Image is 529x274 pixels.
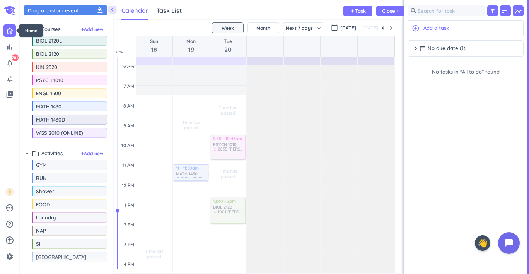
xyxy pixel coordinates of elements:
i: keyboard_arrow_down [316,25,322,31]
span: Add a task [423,24,449,32]
button: Closechevron_right [376,6,406,16]
button: Next Week [387,24,395,32]
i: pending [5,204,14,212]
span: Sun [150,38,158,45]
button: addTask [343,6,372,16]
span: Time has passed [138,248,171,259]
i: add_circle_outline [412,24,420,32]
span: Next 7 days [286,25,313,31]
button: Previous Week [379,24,387,32]
span: Time has passed [175,120,208,130]
span: + Add new [81,150,103,157]
a: Go to May 18, 2025 [148,37,160,55]
span: Close [382,9,395,14]
span: Courses [41,26,60,33]
div: 9 AM [122,123,136,128]
div: 12 PM [120,182,136,188]
button: +Add new [81,26,103,33]
span: Time has passed [212,105,244,116]
div: 1 PM [123,202,136,208]
i: sort [501,6,510,15]
div: 6 AM [122,63,136,69]
i: notifications_none [6,59,14,67]
span: NAP [36,228,94,234]
div: 3 PM [123,241,136,247]
span: Tue [224,38,232,45]
a: Go to May 19, 2025 [185,37,197,55]
i: insights [513,5,524,16]
span: [DATE] [340,24,356,31]
span: 28 % [115,49,129,55]
span: 784 [12,54,19,61]
i: filter_alt [490,8,496,14]
span: FOOD [36,201,94,207]
div: 8 AM [122,103,136,109]
span: PSYCH 1010 [36,77,94,83]
span: Activities [41,150,63,158]
span: MATH 1430D [36,116,94,123]
a: Go to May 20, 2025 [222,37,234,55]
i: add [350,9,355,14]
span: No tasks in "All to do" found [432,68,500,76]
i: chevron_left [108,6,116,14]
span: WGS 2010 (ONLINE) [36,130,94,136]
button: [DATE] [361,23,379,33]
i: chevron_right [412,45,420,52]
span: 20 [224,45,232,54]
span: Task List [156,7,182,14]
span: BIOL 2120 [36,51,94,57]
span: Time has passed [212,168,244,179]
span: 18 [150,45,158,54]
i: calendar_today [420,45,426,51]
span: Shower [36,188,94,194]
i: video_library [6,91,14,98]
span: BIOL 2120L [36,38,94,44]
div: 4 PM [122,261,136,267]
span: MATH 1430 [36,103,94,110]
span: Week [222,25,234,31]
span: RUN [36,175,94,181]
span: 👋 [478,237,488,249]
i: folder_open [32,150,39,158]
i: bar_chart [6,43,14,51]
span: Month [256,25,270,31]
div: 10 AM [120,142,136,148]
span: GYM [36,162,94,168]
span: + Add new [81,26,103,33]
button: +Add new [81,150,103,157]
i: help_outline [5,220,14,228]
span: Home [25,28,37,33]
div: 7 AM [122,83,136,89]
span: Laundry [36,214,94,221]
span: SI [36,241,94,247]
span: 19 [186,45,196,54]
span: ENGL 1500 [36,90,94,96]
a: settings [3,250,16,263]
span: KIN 2520 [36,64,94,70]
span: [GEOGRAPHIC_DATA] [36,254,94,260]
i: settings [6,253,14,260]
span: Calendar [121,7,148,14]
a: bar_chart [3,41,16,53]
span: Mon [186,38,196,45]
i: calendar_today [331,24,338,31]
div: 2 PM [122,222,136,228]
div: grid [408,40,524,274]
div: 11 AM [121,162,136,168]
input: Search for task [408,5,485,16]
span: Task [355,9,366,14]
i: tune [6,75,14,83]
i: chevron_right [24,151,30,156]
i: chevron_right [395,9,400,14]
div: Drag a custom event [28,7,105,14]
span: No due date (1) [420,45,466,52]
